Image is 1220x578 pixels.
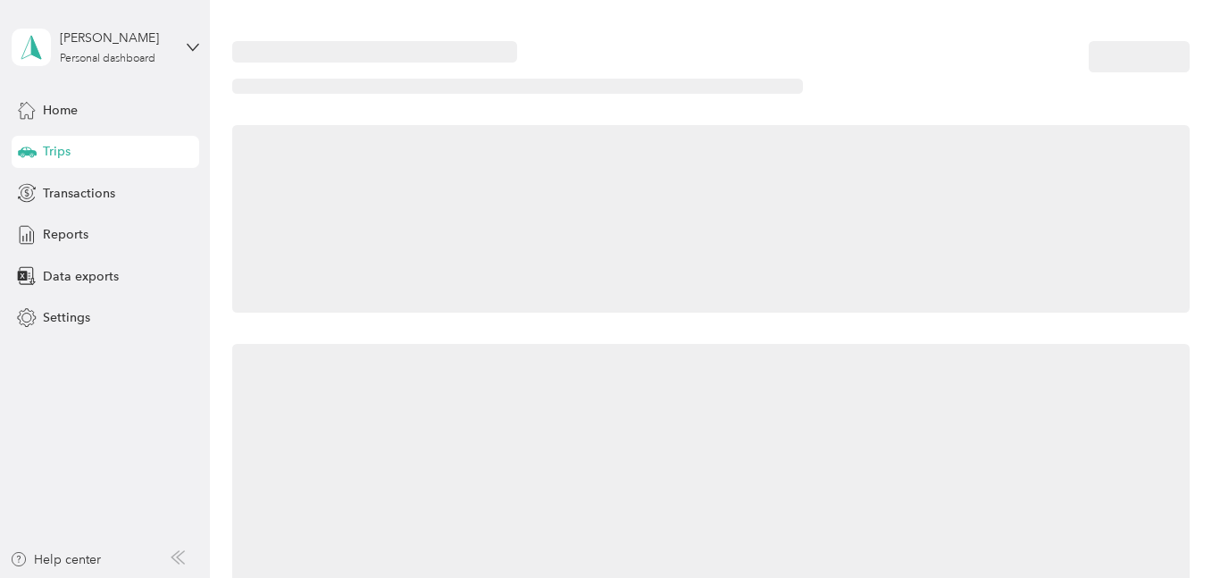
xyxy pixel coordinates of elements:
[43,267,119,286] span: Data exports
[1120,478,1220,578] iframe: Everlance-gr Chat Button Frame
[60,54,155,64] div: Personal dashboard
[43,225,88,244] span: Reports
[43,142,71,161] span: Trips
[43,101,78,120] span: Home
[43,184,115,203] span: Transactions
[43,308,90,327] span: Settings
[10,550,101,569] button: Help center
[60,29,171,47] div: [PERSON_NAME]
